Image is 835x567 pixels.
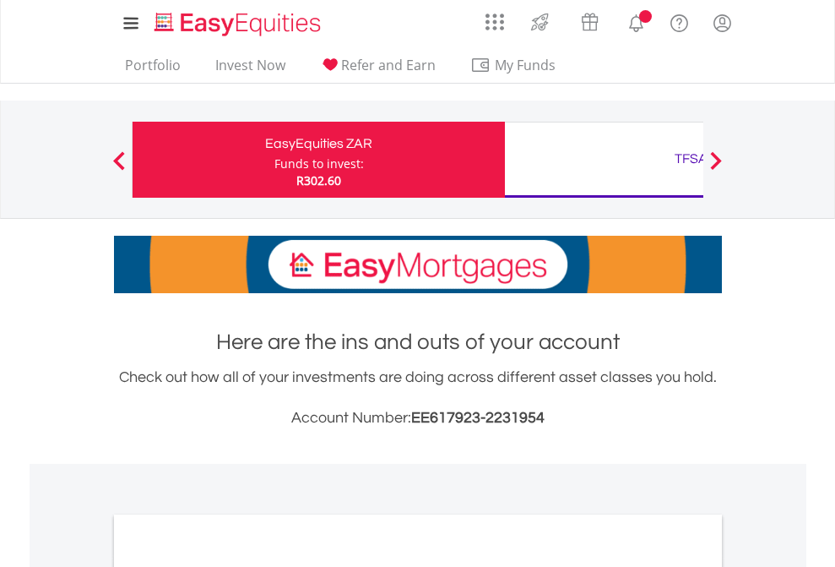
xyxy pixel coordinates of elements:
span: My Funds [470,54,581,76]
img: vouchers-v2.svg [576,8,604,35]
div: Check out how all of your investments are doing across different asset classes you hold. [114,366,722,430]
button: Previous [102,160,136,177]
span: EE617923-2231954 [411,410,545,426]
a: My Profile [701,4,744,41]
a: Home page [148,4,328,38]
a: Invest Now [209,57,292,83]
div: EasyEquities ZAR [143,132,495,155]
a: Notifications [615,4,658,38]
button: Next [699,160,733,177]
a: Portfolio [118,57,187,83]
a: Vouchers [565,4,615,35]
img: thrive-v2.svg [526,8,554,35]
a: Refer and Earn [313,57,442,83]
div: Funds to invest: [274,155,364,172]
span: Refer and Earn [341,56,436,74]
img: grid-menu-icon.svg [485,13,504,31]
span: R302.60 [296,172,341,188]
h3: Account Number: [114,406,722,430]
img: EasyEquities_Logo.png [151,10,328,38]
a: FAQ's and Support [658,4,701,38]
a: AppsGrid [474,4,515,31]
img: EasyMortage Promotion Banner [114,236,722,293]
h1: Here are the ins and outs of your account [114,327,722,357]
